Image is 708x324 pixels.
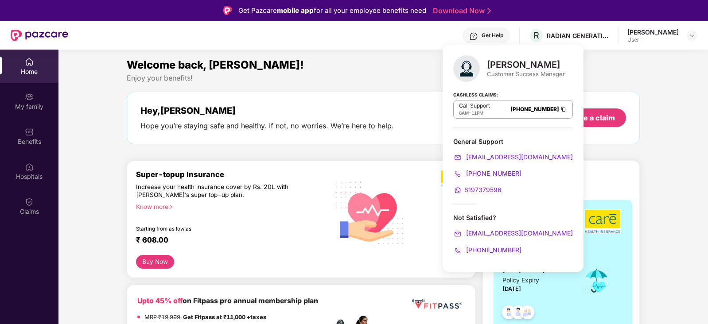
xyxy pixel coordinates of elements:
img: Logo [223,6,232,15]
img: svg+xml;base64,PHN2ZyBpZD0iQmVuZWZpdHMiIHhtbG5zPSJodHRwOi8vd3d3LnczLm9yZy8yMDAwL3N2ZyIgd2lkdGg9Ij... [25,127,34,136]
div: ₹ 608.00 [136,235,319,246]
span: [EMAIL_ADDRESS][DOMAIN_NAME] [464,229,573,237]
img: svg+xml;base64,PHN2ZyBpZD0iSG9zcGl0YWxzIiB4bWxucz0iaHR0cDovL3d3dy53My5vcmcvMjAwMC9zdmciIHdpZHRoPS... [25,162,34,171]
div: General Support [453,137,573,195]
a: 8197379596 [453,186,502,193]
div: [PERSON_NAME] [627,28,679,36]
span: 8AM [459,110,469,116]
del: MRP ₹19,999, [144,314,182,320]
a: [PHONE_NUMBER] [453,170,521,177]
span: [PHONE_NUMBER] [464,170,521,177]
div: Increase your health insurance cover by Rs. 20L with [PERSON_NAME]’s super top-up plan. [136,183,290,199]
div: Hey, [PERSON_NAME] [140,105,394,116]
strong: mobile app [277,6,314,15]
img: svg+xml;base64,PHN2ZyBpZD0iSGVscC0zMngzMiIgeG1sbnM9Imh0dHA6Ly93d3cudzMub3JnLzIwMDAvc3ZnIiB3aWR0aD... [469,32,478,41]
img: svg+xml;base64,PHN2ZyB4bWxucz0iaHR0cDovL3d3dy53My5vcmcvMjAwMC9zdmciIHdpZHRoPSIyMCIgaGVpZ2h0PSIyMC... [453,246,462,255]
div: User [627,36,679,43]
img: New Pazcare Logo [11,30,68,41]
img: Clipboard Icon [560,105,567,113]
button: Buy Now [136,255,174,269]
b: Upto 45% off [137,297,183,305]
img: svg+xml;base64,PHN2ZyBpZD0iRHJvcGRvd24tMzJ4MzIiIHhtbG5zPSJodHRwOi8vd3d3LnczLm9yZy8yMDAwL3N2ZyIgd2... [689,32,696,39]
div: Raise a claim [568,113,615,123]
span: 8197379596 [464,186,502,193]
span: Welcome back, [PERSON_NAME]! [127,58,304,71]
span: [DATE] [502,285,521,292]
img: svg+xml;base64,PHN2ZyBpZD0iSG9tZSIgeG1sbnM9Imh0dHA6Ly93d3cudzMub3JnLzIwMDAvc3ZnIiB3aWR0aD0iMjAiIG... [25,58,34,66]
strong: Get Fitpass at ₹11,000 +taxes [183,314,266,320]
a: [EMAIL_ADDRESS][DOMAIN_NAME] [453,153,573,161]
span: [PHONE_NUMBER] [464,246,521,254]
img: Stroke [487,6,491,15]
a: [PHONE_NUMBER] [510,106,559,112]
img: icon [582,266,611,295]
div: Know more [136,203,323,209]
div: - [459,109,490,116]
div: Get Help [482,32,503,39]
a: Download Now [433,6,488,15]
img: svg+xml;base64,PHN2ZyB4bWxucz0iaHR0cDovL3d3dy53My5vcmcvMjAwMC9zdmciIHdpZHRoPSIyMCIgaGVpZ2h0PSIyMC... [453,230,462,239]
img: svg+xml;base64,PHN2ZyB4bWxucz0iaHR0cDovL3d3dy53My5vcmcvMjAwMC9zdmciIHdpZHRoPSIyMCIgaGVpZ2h0PSIyMC... [453,170,462,178]
span: right [168,204,173,209]
strong: Cashless Claims: [453,89,498,99]
a: [EMAIL_ADDRESS][DOMAIN_NAME] [453,229,573,237]
a: [PHONE_NUMBER] [453,246,521,254]
img: svg+xml;base64,PHN2ZyB3aWR0aD0iMjAiIGhlaWdodD0iMjAiIHZpZXdCb3g9IjAgMCAyMCAyMCIgZmlsbD0ibm9uZSIgeG... [25,93,34,101]
div: Not Satisfied? [453,213,573,255]
img: svg+xml;base64,PHN2ZyB4bWxucz0iaHR0cDovL3d3dy53My5vcmcvMjAwMC9zdmciIHdpZHRoPSIyMCIgaGVpZ2h0PSIyMC... [453,186,462,195]
img: svg+xml;base64,PHN2ZyB4bWxucz0iaHR0cDovL3d3dy53My5vcmcvMjAwMC9zdmciIHhtbG5zOnhsaW5rPSJodHRwOi8vd3... [453,55,480,82]
img: fppp.png [410,296,463,312]
p: Call Support [459,102,490,109]
div: RADIAN GENERATION INDIA PRIVATE LIMITED [547,31,609,40]
span: [EMAIL_ADDRESS][DOMAIN_NAME] [464,153,573,161]
div: Super-topup Insurance [136,170,328,179]
b: on Fitpass pro annual membership plan [137,297,318,305]
div: Policy Expiry [502,276,539,285]
img: svg+xml;base64,PHN2ZyB4bWxucz0iaHR0cDovL3d3dy53My5vcmcvMjAwMC9zdmciIHdpZHRoPSIyMCIgaGVpZ2h0PSIyMC... [453,153,462,162]
span: 11PM [471,110,483,116]
img: insurerLogo [584,209,621,233]
img: svg+xml;base64,PHN2ZyBpZD0iQ2xhaW0iIHhtbG5zPSJodHRwOi8vd3d3LnczLm9yZy8yMDAwL3N2ZyIgd2lkdGg9IjIwIi... [25,197,34,206]
span: R [533,30,539,41]
div: Get Pazcare for all your employee benefits need [238,5,426,16]
div: Starting from as low as [136,226,291,232]
div: General Support [453,137,573,146]
div: Hope you’re staying safe and healthy. If not, no worries. We’re here to help. [140,121,394,131]
div: Not Satisfied? [453,213,573,222]
img: svg+xml;base64,PHN2ZyB4bWxucz0iaHR0cDovL3d3dy53My5vcmcvMjAwMC9zdmciIHhtbG5zOnhsaW5rPSJodHRwOi8vd3... [329,170,411,254]
div: Enjoy your benefits! [127,73,639,83]
div: [PERSON_NAME] [487,59,565,70]
div: Customer Success Manager [487,70,565,78]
